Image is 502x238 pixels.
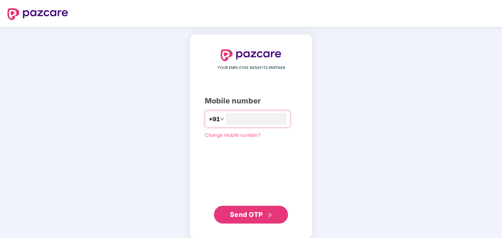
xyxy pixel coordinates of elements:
[214,206,288,224] button: Send OTPdouble-right
[221,49,281,61] img: logo
[230,211,263,218] span: Send OTP
[209,115,220,124] span: +91
[217,65,285,71] span: YOUR EMPLOYEE BENEFITS PARTNER
[268,213,272,218] span: double-right
[205,132,261,138] a: Change mobile number?
[7,8,68,20] img: logo
[205,95,297,107] div: Mobile number
[220,117,224,121] span: down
